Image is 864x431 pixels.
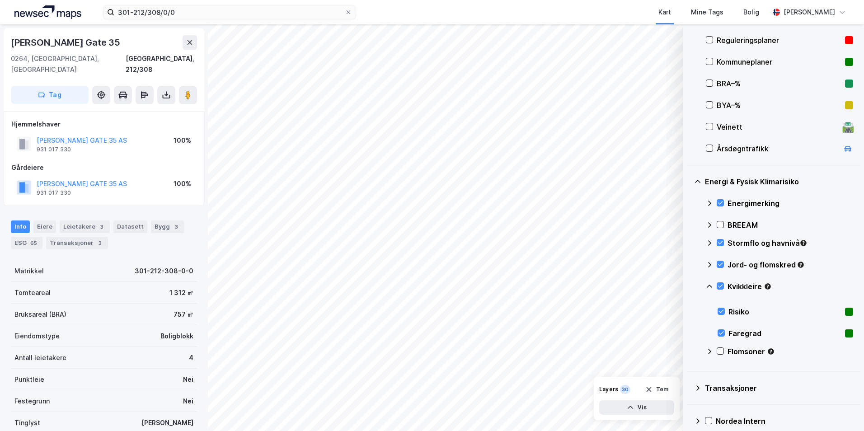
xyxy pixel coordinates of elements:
[174,309,193,320] div: 757 ㎡
[717,35,841,46] div: Reguleringsplaner
[14,417,40,428] div: Tinglyst
[728,306,841,317] div: Risiko
[599,386,618,393] div: Layers
[705,176,853,187] div: Energi & Fysisk Klimarisiko
[141,417,193,428] div: [PERSON_NAME]
[60,220,110,233] div: Leietakere
[842,121,854,133] div: 🛣️
[14,352,66,363] div: Antall leietakere
[174,178,191,189] div: 100%
[113,220,147,233] div: Datasett
[717,143,839,154] div: Årsdøgntrafikk
[183,396,193,407] div: Nei
[189,352,193,363] div: 4
[691,7,723,18] div: Mine Tags
[716,416,853,426] div: Nordea Intern
[767,347,775,356] div: Tooltip anchor
[135,266,193,276] div: 301-212-308-0-0
[599,400,674,415] button: Vis
[620,385,630,394] div: 30
[14,309,66,320] div: Bruksareal (BRA)
[14,374,44,385] div: Punktleie
[11,86,89,104] button: Tag
[717,78,841,89] div: BRA–%
[728,346,853,357] div: Flomsoner
[797,261,805,269] div: Tooltip anchor
[172,222,181,231] div: 3
[14,5,81,19] img: logo.a4113a55bc3d86da70a041830d287a7e.svg
[743,7,759,18] div: Bolig
[37,189,71,197] div: 931 017 330
[11,237,42,249] div: ESG
[11,119,197,130] div: Hjemmelshaver
[183,374,193,385] div: Nei
[126,53,197,75] div: [GEOGRAPHIC_DATA], 212/308
[97,222,106,231] div: 3
[11,220,30,233] div: Info
[728,220,853,230] div: BREEAM
[37,146,71,153] div: 931 017 330
[160,331,193,342] div: Boligblokk
[819,388,864,431] iframe: Chat Widget
[14,331,60,342] div: Eiendomstype
[728,281,853,292] div: Kvikkleire
[639,382,674,397] button: Tøm
[174,135,191,146] div: 100%
[14,396,50,407] div: Festegrunn
[33,220,56,233] div: Eiere
[705,383,853,394] div: Transaksjoner
[799,239,808,247] div: Tooltip anchor
[169,287,193,298] div: 1 312 ㎡
[717,100,841,111] div: BYA–%
[717,122,839,132] div: Veinett
[151,220,184,233] div: Bygg
[717,56,841,67] div: Kommuneplaner
[11,162,197,173] div: Gårdeiere
[28,239,39,248] div: 65
[728,198,853,209] div: Energimerking
[14,266,44,276] div: Matrikkel
[14,287,51,298] div: Tomteareal
[728,259,853,270] div: Jord- og flomskred
[728,238,853,248] div: Stormflo og havnivå
[764,282,772,290] div: Tooltip anchor
[658,7,671,18] div: Kart
[95,239,104,248] div: 3
[11,35,122,50] div: [PERSON_NAME] Gate 35
[114,5,345,19] input: Søk på adresse, matrikkel, gårdeiere, leietakere eller personer
[728,328,841,339] div: Faregrad
[784,7,835,18] div: [PERSON_NAME]
[11,53,126,75] div: 0264, [GEOGRAPHIC_DATA], [GEOGRAPHIC_DATA]
[46,237,108,249] div: Transaksjoner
